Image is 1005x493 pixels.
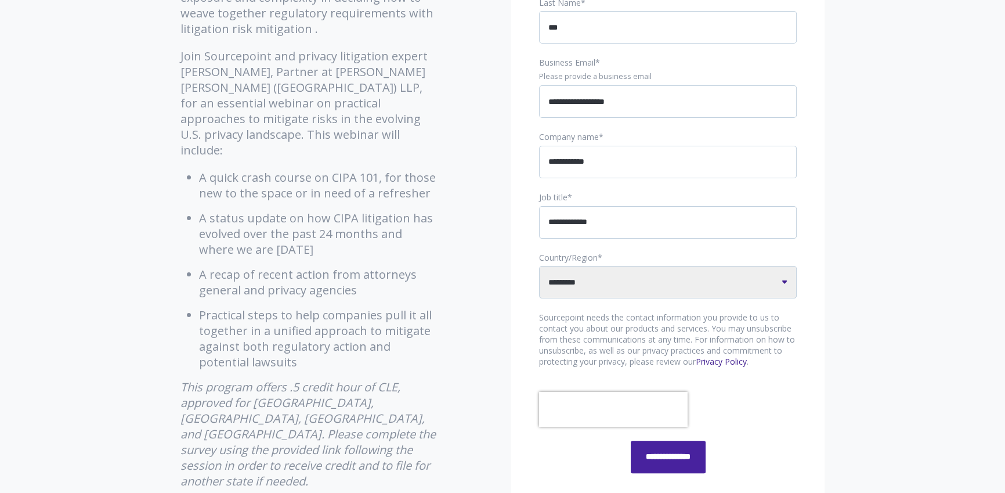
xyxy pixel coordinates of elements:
[199,267,439,298] li: A recap of recent action from attorneys general and privacy agencies
[539,312,797,368] p: Sourcepoint needs the contact information you provide to us to contact you about our products and...
[180,48,439,158] p: Join Sourcepoint and privacy litigation expert [PERSON_NAME], Partner at [PERSON_NAME] [PERSON_NA...
[539,392,688,427] iframe: reCAPTCHA
[539,57,595,68] span: Business Email
[539,192,567,203] span: Job title
[539,131,599,142] span: Company name
[539,252,598,263] span: Country/Region
[199,210,439,257] li: A status update on how CIPA litigation has evolved over the past 24 months and where we are [DATE]
[199,307,439,370] li: Practical steps to help companies pull it all together in a unified approach to mitigate against ...
[180,379,436,489] em: This program offers .5 credit hour of CLE, approved for [GEOGRAPHIC_DATA], [GEOGRAPHIC_DATA], [GE...
[696,356,747,367] a: Privacy Policy
[539,71,797,82] legend: Please provide a business email
[199,170,439,201] li: A quick crash course on CIPA 101, for those new to the space or in need of a refresher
